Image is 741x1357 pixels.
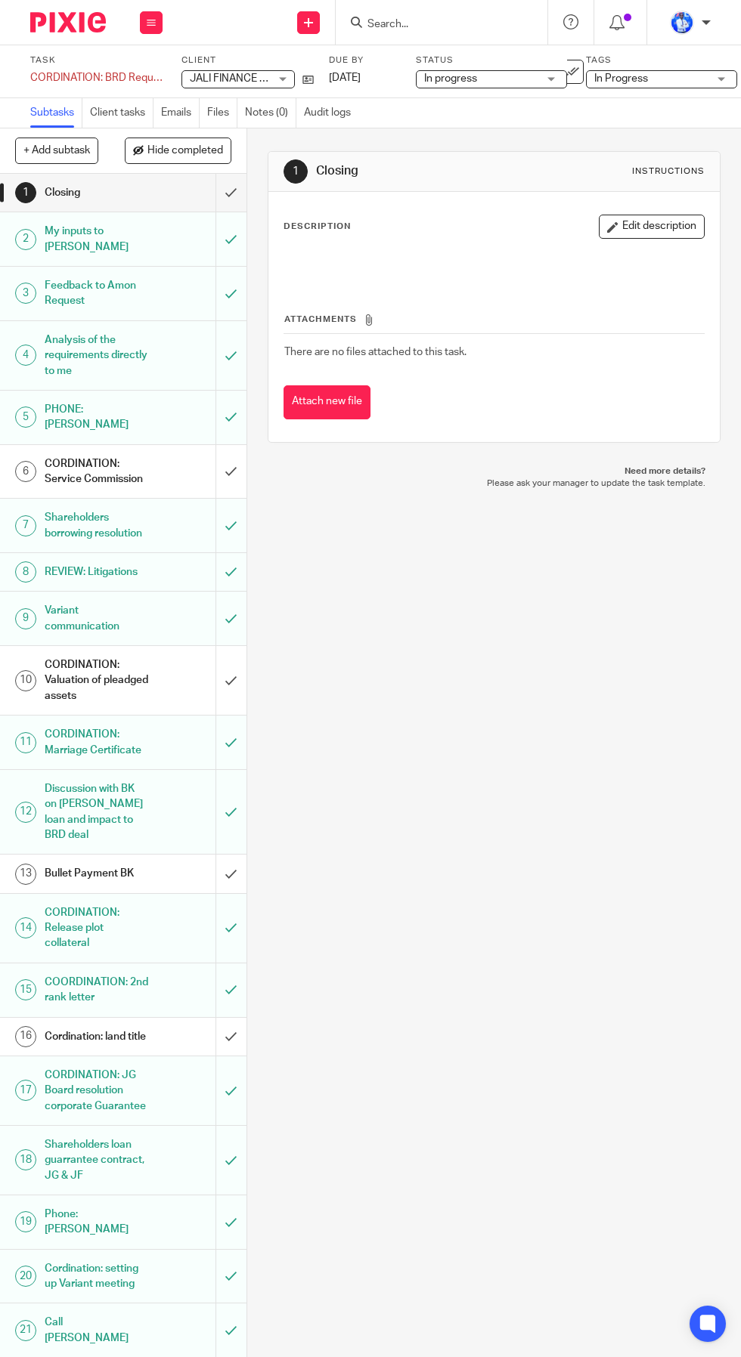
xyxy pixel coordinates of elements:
h1: Bullet Payment BK [45,862,148,885]
h1: CORDINATION: Valuation of pleadged assets [45,654,148,707]
div: 8 [15,561,36,583]
label: Client [181,54,314,66]
div: 15 [15,979,36,1000]
h1: Feedback to Amon Request [45,274,148,313]
div: 1 [15,182,36,203]
h1: Closing [316,163,526,179]
input: Search [366,18,502,32]
h1: CORDINATION: Marriage Certificate [45,723,148,762]
h1: Phone: [PERSON_NAME] [45,1203,148,1241]
h1: Cordination: setting up Variant meeting [45,1257,148,1296]
span: In Progress [594,73,648,84]
button: Hide completed [125,138,231,163]
h1: Shareholders borrowing resolution [45,506,148,545]
div: 12 [15,802,36,823]
a: Subtasks [30,98,82,128]
button: + Add subtask [15,138,98,163]
div: 17 [15,1080,36,1101]
h1: Closing [45,181,148,204]
div: 5 [15,406,36,428]
img: WhatsApp%20Image%202022-01-17%20at%2010.26.43%20PM.jpeg [670,11,694,35]
h1: Discussion with BK on [PERSON_NAME] loan and impact to BRD deal [45,777,148,846]
div: 1 [284,159,308,184]
div: 19 [15,1211,36,1232]
span: [DATE] [329,73,361,83]
span: JALI FINANCE Ltd [190,73,275,84]
div: 9 [15,608,36,629]
div: CORDINATION: BRD Requirements [30,70,163,85]
h1: Analysis of the requirements directly to me [45,329,148,382]
p: Need more details? [283,465,705,478]
div: 14 [15,917,36,938]
a: Notes (0) [245,98,296,128]
span: Hide completed [147,145,223,157]
div: 13 [15,864,36,885]
div: 2 [15,229,36,250]
h1: REVIEW: Litigations [45,561,148,583]
h1: COORDINATION: 2nd rank letter [45,971,148,1009]
h1: Variant communication [45,599,148,638]
a: Client tasks [90,98,153,128]
div: 16 [15,1026,36,1047]
div: 18 [15,1149,36,1170]
a: Files [207,98,237,128]
div: 7 [15,515,36,536]
div: 10 [15,670,36,691]
span: There are no files attached to this task. [284,347,467,357]
label: Tags [586,54,737,66]
h1: My inputs to [PERSON_NAME] [45,220,148,258]
h1: Call [PERSON_NAME] [45,1311,148,1349]
div: 21 [15,1320,36,1341]
div: 11 [15,732,36,753]
span: In progress [424,73,477,84]
button: Edit description [599,215,705,239]
span: Attachments [284,315,357,323]
label: Task [30,54,163,66]
img: Pixie [30,12,106,32]
h1: Cordination: land title [45,1025,148,1048]
div: 20 [15,1266,36,1287]
div: 4 [15,345,36,366]
a: Audit logs [304,98,358,128]
h1: PHONE: [PERSON_NAME] [45,398,148,437]
label: Status [416,54,567,66]
button: Attach new file [284,385,370,419]
a: Emails [161,98,200,128]
h1: CORDINATION: Service Commission [45,453,148,491]
h1: CORDINATION: JG Board resolution corporate Guarantee [45,1064,148,1117]
p: Description [284,221,351,233]
h1: CORDINATION: Release plot collateral [45,901,148,955]
p: Please ask your manager to update the task template. [283,478,705,490]
div: Instructions [632,165,705,178]
div: 6 [15,461,36,482]
div: 3 [15,283,36,304]
h1: Shareholders loan guarrantee contract, JG & JF [45,1133,148,1187]
label: Due by [329,54,397,66]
